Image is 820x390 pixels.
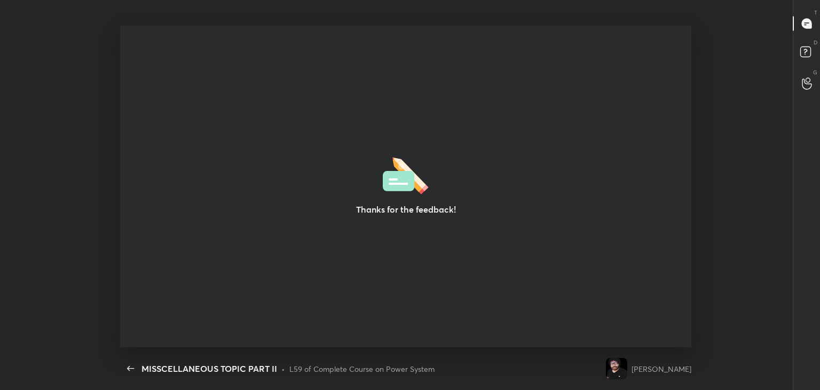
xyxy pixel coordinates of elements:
[814,9,817,17] p: T
[383,154,429,194] img: feedbackThanks.36dea665.svg
[356,203,455,216] h3: Thanks for the feedback!
[813,68,817,76] p: G
[632,363,691,375] div: [PERSON_NAME]
[141,362,277,375] div: MISSCELLANEOUS TOPIC PART II
[814,38,817,46] p: D
[289,363,435,375] div: L59 of Complete Course on Power System
[281,363,285,375] div: •
[606,358,627,379] img: 5ced908ece4343448b4c182ab94390f6.jpg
